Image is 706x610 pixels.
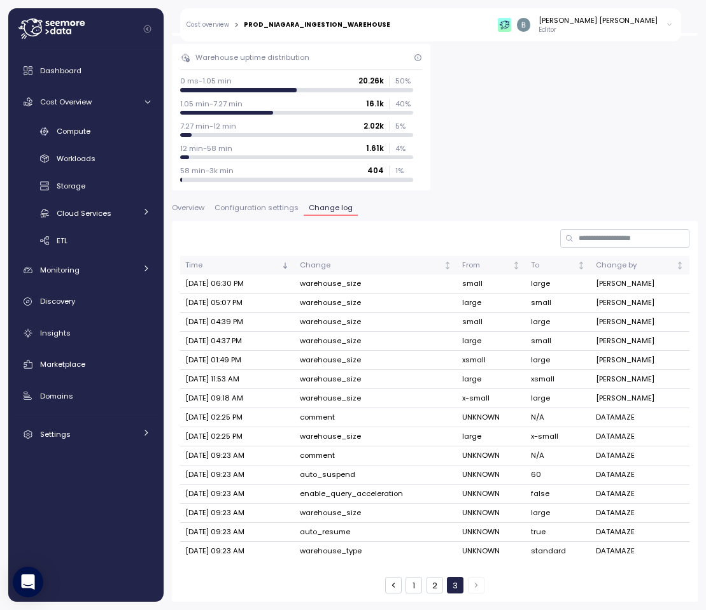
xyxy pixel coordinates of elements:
div: Open Intercom Messenger [13,567,43,597]
td: warehouse_type [295,542,457,560]
div: From [462,260,510,271]
td: [PERSON_NAME] [591,389,689,408]
span: Workloads [57,153,95,164]
td: xsmall [526,370,591,389]
div: [PERSON_NAME] [PERSON_NAME] [539,15,658,25]
td: DATAMAZE [591,427,689,446]
td: DATAMAZE [591,523,689,542]
a: Discovery [13,289,159,315]
td: DATAMAZE [591,408,689,427]
th: Change byNot sorted [591,256,689,274]
td: warehouse_size [295,389,457,408]
span: ETL [57,236,67,246]
td: [DATE] 06:30 PM [180,274,295,294]
span: Configuration settings [215,204,299,211]
p: 58 min-3k min [180,166,234,176]
td: warehouse_size [295,294,457,313]
a: Marketplace [13,351,159,377]
td: small [526,332,591,351]
div: To [531,260,575,271]
div: Not sorted [443,261,452,270]
td: DATAMAZE [591,504,689,523]
td: [PERSON_NAME] [591,332,689,351]
a: Monitoring [13,257,159,283]
span: Change log [309,204,353,211]
td: warehouse_size [295,370,457,389]
span: Domains [40,391,73,401]
a: Workloads [13,148,159,169]
button: 1 [406,577,422,593]
p: 1.05 min-7.27 min [180,99,243,109]
p: 12 min-58 min [180,143,232,153]
td: [DATE] 09:23 AM [180,465,295,485]
div: Not sorted [675,261,684,270]
td: comment [295,408,457,427]
div: Change by [596,260,674,271]
p: 7.27 min-12 min [180,121,236,131]
td: [DATE] 01:49 PM [180,351,295,370]
td: DATAMAZE [591,465,689,485]
td: x-small [526,427,591,446]
td: small [457,274,526,294]
a: Cost overview [187,22,229,28]
td: [DATE] 09:18 AM [180,389,295,408]
p: 5 % [395,121,413,131]
div: Change [300,260,441,271]
td: [DATE] 09:23 AM [180,446,295,465]
td: large [457,370,526,389]
td: warehouse_size [295,351,457,370]
td: DATAMAZE [591,542,689,560]
a: Cloud Services [13,202,159,223]
td: UNKNOWN [457,504,526,523]
td: enable_query_acceleration [295,485,457,504]
p: 404 [367,166,384,176]
td: large [526,351,591,370]
td: xsmall [457,351,526,370]
td: large [526,274,591,294]
td: large [526,389,591,408]
button: 2 [427,577,443,593]
p: 50 % [395,76,413,86]
td: [PERSON_NAME] [591,370,689,389]
td: [PERSON_NAME] [591,294,689,313]
a: Compute [13,121,159,142]
td: false [526,485,591,504]
div: Sorted descending [281,261,290,270]
td: small [457,313,526,332]
div: Not sorted [512,261,521,270]
td: warehouse_size [295,274,457,294]
td: large [457,427,526,446]
td: standard [526,542,591,560]
th: ToNot sorted [526,256,591,274]
td: [DATE] 02:25 PM [180,427,295,446]
a: Settings [13,422,159,447]
img: ACg8ocJyWE6xOp1B6yfOOo1RrzZBXz9fCX43NtCsscuvf8X-nP99eg=s96-c [517,18,530,31]
td: comment [295,446,457,465]
td: large [457,332,526,351]
td: [DATE] 09:23 AM [180,523,295,542]
p: 1.61k [366,143,384,153]
td: [DATE] 02:25 PM [180,408,295,427]
td: N/A [526,408,591,427]
span: Settings [40,429,71,439]
td: [DATE] 09:23 AM [180,504,295,523]
div: Time [185,260,279,271]
td: warehouse_size [295,332,457,351]
td: warehouse_size [295,313,457,332]
div: Not sorted [577,261,586,270]
p: 40 % [395,99,413,109]
td: UNKNOWN [457,542,526,560]
span: Cost Overview [40,97,92,107]
img: 65f98ecb31a39d60f1f315eb.PNG [498,18,511,31]
th: FromNot sorted [457,256,526,274]
span: Marketplace [40,359,85,369]
span: Cloud Services [57,208,111,218]
td: [DATE] 09:23 AM [180,542,295,560]
td: [DATE] 11:53 AM [180,370,295,389]
td: auto_suspend [295,465,457,485]
a: Storage [13,176,159,197]
td: UNKNOWN [457,408,526,427]
div: > [234,21,239,29]
div: Warehouse uptime distribution [195,52,309,62]
button: 3 [447,577,463,593]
